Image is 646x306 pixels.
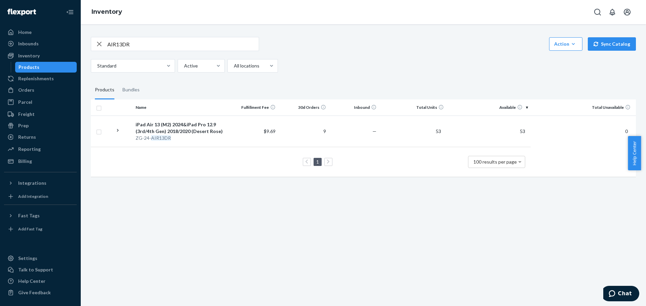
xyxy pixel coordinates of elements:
[107,37,259,51] input: Search inventory by name or sku
[233,62,234,69] input: All locations
[4,210,77,221] button: Fast Tags
[86,2,128,22] ol: breadcrumbs
[4,276,77,287] a: Help Center
[19,64,39,71] div: Products
[18,212,40,219] div: Fast Tags
[4,85,77,95] a: Orders
[18,180,46,186] div: Integrations
[4,120,77,131] a: Prep
[18,255,37,262] div: Settings
[4,38,77,49] a: Inbounds
[63,5,77,19] button: Close Navigation
[4,50,77,61] a: Inventory
[95,81,114,99] div: Products
[18,122,29,129] div: Prep
[549,37,582,51] button: Action
[4,224,77,234] a: Add Fast Tag
[18,289,51,296] div: Give Feedback
[18,193,48,199] div: Add Integration
[315,159,320,165] a: Page 1 is your current page
[606,5,619,19] button: Open notifications
[4,132,77,142] a: Returns
[622,128,631,134] span: 0
[4,156,77,167] a: Billing
[18,146,41,152] div: Reporting
[18,111,35,118] div: Freight
[136,121,225,135] div: iPad Air 13 (M2) 2024&iPad Pro 12.9 (3rd/4th Gen) 2018/2020 (Desert Rose)
[329,99,379,116] th: Inbound
[18,75,54,82] div: Replenishments
[264,128,276,134] span: $9.69
[603,286,639,303] iframe: Opens a widget where you can chat to one of our agents
[620,5,634,19] button: Open account menu
[18,158,32,165] div: Billing
[18,87,34,93] div: Orders
[4,27,77,38] a: Home
[18,278,45,285] div: Help Center
[4,191,77,202] a: Add Integration
[7,9,36,15] img: Flexport logo
[18,40,39,47] div: Inbounds
[151,135,171,141] em: AIR13DR
[4,253,77,264] a: Settings
[18,226,42,232] div: Add Fast Tag
[18,266,53,273] div: Talk to Support
[554,41,577,47] div: Action
[588,37,636,51] button: Sync Catalog
[92,8,122,15] a: Inventory
[15,62,77,73] a: Products
[122,81,140,99] div: Bundles
[278,116,329,147] td: 9
[517,128,528,134] span: 53
[183,62,184,69] input: Active
[133,99,227,116] th: Name
[531,99,636,116] th: Total Unavailable
[433,128,444,134] span: 53
[379,99,446,116] th: Total Units
[473,159,517,165] span: 100 results per page
[4,264,77,275] button: Talk to Support
[372,128,376,134] span: —
[278,99,329,116] th: 30d Orders
[18,52,40,59] div: Inventory
[4,287,77,298] button: Give Feedback
[4,73,77,84] a: Replenishments
[136,135,225,141] div: ZG-24-
[4,144,77,155] a: Reporting
[446,99,531,116] th: Available
[4,109,77,120] a: Freight
[18,29,32,36] div: Home
[4,97,77,107] a: Parcel
[18,99,32,105] div: Parcel
[18,134,36,140] div: Returns
[591,5,604,19] button: Open Search Box
[628,136,641,170] button: Help Center
[228,99,278,116] th: Fulfillment Fee
[4,178,77,188] button: Integrations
